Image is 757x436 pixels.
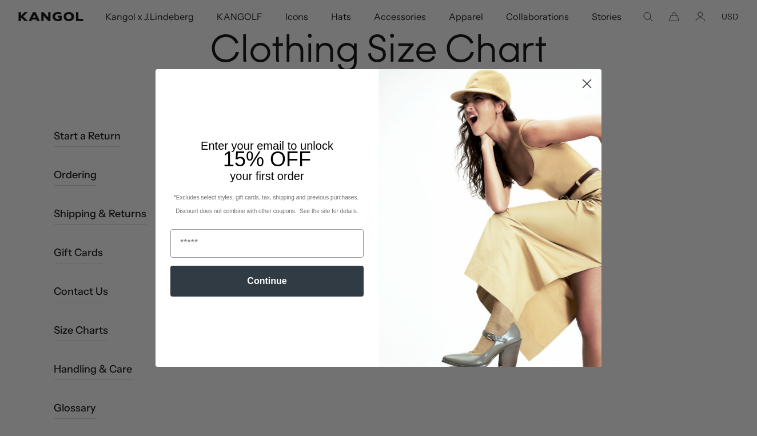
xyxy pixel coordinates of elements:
[230,170,304,182] span: your first order
[577,74,597,94] button: Close dialog
[223,147,311,171] span: 15% OFF
[174,194,360,214] span: *Excludes select styles, gift cards, tax, shipping and previous purchases. Discount does not comb...
[170,229,364,258] input: Email
[170,266,364,297] button: Continue
[378,69,601,366] img: 93be19ad-e773-4382-80b9-c9d740c9197f.jpeg
[201,139,333,152] span: Enter your email to unlock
